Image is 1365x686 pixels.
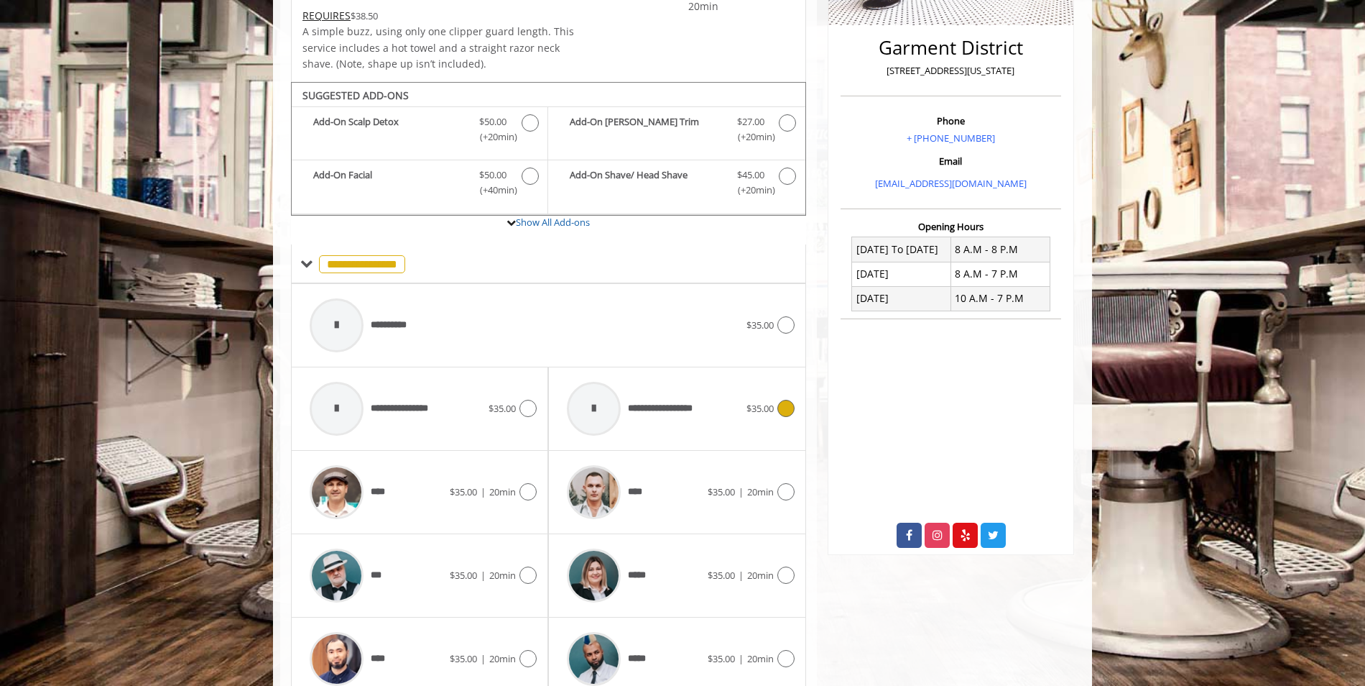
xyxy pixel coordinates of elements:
[299,114,540,148] label: Add-On Scalp Detox
[729,129,772,145] span: (+20min )
[302,88,409,102] b: SUGGESTED ADD-ONS
[570,114,722,145] b: Add-On [PERSON_NAME] Trim
[481,652,486,665] span: |
[739,652,744,665] span: |
[302,9,351,22] span: This service needs some Advance to be paid before we block your appointment
[555,168,797,201] label: Add-On Shave/ Head Shave
[747,652,774,665] span: 20min
[844,116,1058,126] h3: Phone
[708,652,735,665] span: $35.00
[746,402,774,415] span: $35.00
[302,24,591,72] p: A simple buzz, using only one clipper guard length. This service includes a hot towel and a strai...
[450,485,477,498] span: $35.00
[708,485,735,498] span: $35.00
[570,168,722,198] b: Add-On Shave/ Head Shave
[852,262,951,286] td: [DATE]
[708,569,735,582] span: $35.00
[729,183,772,198] span: (+20min )
[489,402,516,415] span: $35.00
[479,168,506,183] span: $50.00
[950,262,1050,286] td: 8 A.M - 7 P.M
[302,8,591,24] div: $38.50
[489,652,516,665] span: 20min
[555,114,797,148] label: Add-On Beard Trim
[450,652,477,665] span: $35.00
[291,82,806,216] div: Buzz Cut/Senior Cut Add-onS
[875,177,1027,190] a: [EMAIL_ADDRESS][DOMAIN_NAME]
[450,569,477,582] span: $35.00
[841,221,1061,232] h3: Opening Hours
[489,485,516,498] span: 20min
[472,129,514,145] span: (+20min )
[844,63,1058,78] p: [STREET_ADDRESS][US_STATE]
[737,114,764,129] span: $27.00
[844,37,1058,58] h2: Garment District
[481,485,486,498] span: |
[313,114,465,145] b: Add-On Scalp Detox
[516,216,590,229] a: Show All Add-ons
[481,569,486,582] span: |
[950,286,1050,311] td: 10 A.M - 7 P.M
[746,319,774,331] span: $35.00
[950,237,1050,262] td: 8 A.M - 8 P.M
[852,286,951,311] td: [DATE]
[299,168,540,201] label: Add-On Facial
[313,168,465,198] b: Add-On Facial
[852,237,951,262] td: [DATE] To [DATE]
[907,132,995,145] a: + [PHONE_NUMBER]
[739,569,744,582] span: |
[747,485,774,498] span: 20min
[737,168,764,183] span: $45.00
[844,156,1058,166] h3: Email
[739,485,744,498] span: |
[747,569,774,582] span: 20min
[479,114,506,129] span: $50.00
[472,183,514,198] span: (+40min )
[489,569,516,582] span: 20min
